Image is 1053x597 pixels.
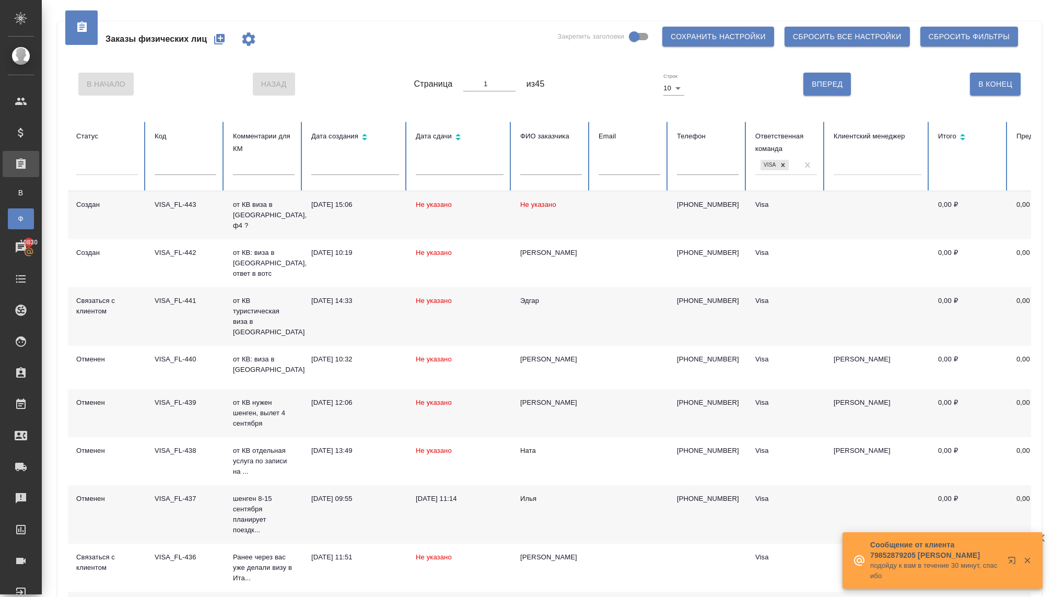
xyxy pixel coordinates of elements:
[311,494,399,504] div: [DATE] 09:55
[416,494,504,504] div: [DATE] 11:14
[155,446,216,456] div: VISA_FL-438
[520,248,582,258] div: [PERSON_NAME]
[930,389,1008,437] td: 0,00 ₽
[755,296,817,306] div: Visa
[76,552,138,573] div: Связаться с клиентом
[677,354,739,365] p: [PHONE_NUMBER]
[311,446,399,456] div: [DATE] 13:49
[663,81,684,96] div: 10
[755,354,817,365] div: Visa
[930,239,1008,287] td: 0,00 ₽
[14,237,44,248] span: 10830
[311,200,399,210] div: [DATE] 15:06
[663,74,677,79] label: Строк
[416,399,452,406] span: Не указано
[233,248,295,279] p: от КВ: виза в [GEOGRAPHIC_DATA], ответ в вотс
[677,248,739,258] p: [PHONE_NUMBER]
[870,560,1001,581] p: подойду к вам в течение 30 минут, спасибо
[825,346,930,389] td: [PERSON_NAME]
[155,354,216,365] div: VISA_FL-440
[834,130,921,143] div: Клиентский менеджер
[416,355,452,363] span: Не указано
[76,130,138,143] div: Статус
[825,389,930,437] td: [PERSON_NAME]
[155,494,216,504] div: VISA_FL-437
[311,354,399,365] div: [DATE] 10:32
[76,354,138,365] div: Отменен
[76,248,138,258] div: Создан
[233,200,295,231] p: от КВ виза в [GEOGRAPHIC_DATA], ф4 ?
[793,30,902,43] span: Сбросить все настройки
[520,296,582,306] div: Эдгар
[233,552,295,583] p: Ранее через вас уже делали визу в Ита...
[930,287,1008,346] td: 0,00 ₽
[812,78,843,91] span: Вперед
[520,446,582,456] div: Ната
[930,485,1008,544] td: 0,00 ₽
[155,130,216,143] div: Код
[755,552,817,563] div: Visa
[155,552,216,563] div: VISA_FL-436
[755,446,817,456] div: Visa
[599,130,660,143] div: Email
[755,130,817,155] div: Ответственная команда
[677,494,739,504] p: [PHONE_NUMBER]
[920,27,1018,46] button: Сбросить фильтры
[311,296,399,306] div: [DATE] 14:33
[803,73,851,96] button: Вперед
[520,494,582,504] div: Илья
[671,30,766,43] span: Сохранить настройки
[233,446,295,477] p: от КВ отдельная услуга по записи на ...
[106,33,207,45] span: Заказы физических лиц
[755,200,817,210] div: Visa
[414,78,453,90] span: Страница
[76,296,138,317] div: Связаться с клиентом
[677,130,739,143] div: Телефон
[311,248,399,258] div: [DATE] 10:19
[233,354,295,375] p: от КВ: виза в [GEOGRAPHIC_DATA]
[662,27,774,46] button: Сохранить настройки
[311,397,399,408] div: [DATE] 12:06
[233,130,295,155] div: Комментарии для КМ
[677,397,739,408] p: [PHONE_NUMBER]
[155,397,216,408] div: VISA_FL-439
[155,296,216,306] div: VISA_FL-441
[930,191,1008,239] td: 0,00 ₽
[930,437,1008,485] td: 0,00 ₽
[8,182,34,203] a: В
[929,30,1010,43] span: Сбросить фильтры
[520,397,582,408] div: [PERSON_NAME]
[311,130,399,145] div: Сортировка
[76,494,138,504] div: Отменен
[233,397,295,429] p: от КВ нужен шенген, вылет 4 сентября
[155,200,216,210] div: VISA_FL-443
[978,78,1012,91] span: В Конец
[13,188,29,198] span: В
[970,73,1021,96] button: В Конец
[760,160,777,171] div: Visa
[13,214,29,224] span: Ф
[76,200,138,210] div: Создан
[8,208,34,229] a: Ф
[76,446,138,456] div: Отменен
[233,296,295,337] p: от КВ туристическая виза в [GEOGRAPHIC_DATA]
[677,296,739,306] p: [PHONE_NUMBER]
[520,201,556,208] span: Не указано
[825,437,930,485] td: [PERSON_NAME]
[416,553,452,561] span: Не указано
[416,447,452,454] span: Не указано
[520,354,582,365] div: [PERSON_NAME]
[76,397,138,408] div: Отменен
[930,346,1008,389] td: 0,00 ₽
[755,397,817,408] div: Visa
[3,235,39,261] a: 10830
[207,27,232,52] button: Создать
[1016,556,1038,565] button: Закрыть
[755,248,817,258] div: Visa
[755,494,817,504] div: Visa
[520,552,582,563] div: [PERSON_NAME]
[677,200,739,210] p: [PHONE_NUMBER]
[311,552,399,563] div: [DATE] 11:51
[938,130,1000,145] div: Сортировка
[416,249,452,256] span: Не указано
